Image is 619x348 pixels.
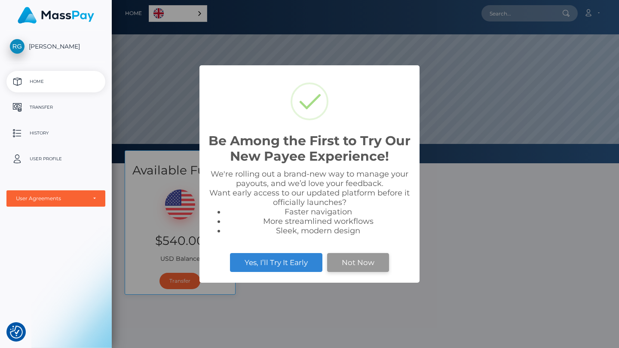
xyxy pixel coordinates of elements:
[10,326,23,339] button: Consent Preferences
[225,207,411,217] li: Faster navigation
[230,253,322,272] button: Yes, I’ll Try It Early
[6,190,105,207] button: User Agreements
[225,226,411,235] li: Sleek, modern design
[10,127,102,140] p: History
[10,75,102,88] p: Home
[225,217,411,226] li: More streamlined workflows
[10,101,102,114] p: Transfer
[16,195,86,202] div: User Agreements
[10,153,102,165] p: User Profile
[208,133,411,164] h2: Be Among the First to Try Our New Payee Experience!
[6,43,105,50] span: [PERSON_NAME]
[10,326,23,339] img: Revisit consent button
[327,253,389,272] button: Not Now
[208,169,411,235] div: We're rolling out a brand-new way to manage your payouts, and we’d love your feedback. Want early...
[18,7,94,24] img: MassPay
